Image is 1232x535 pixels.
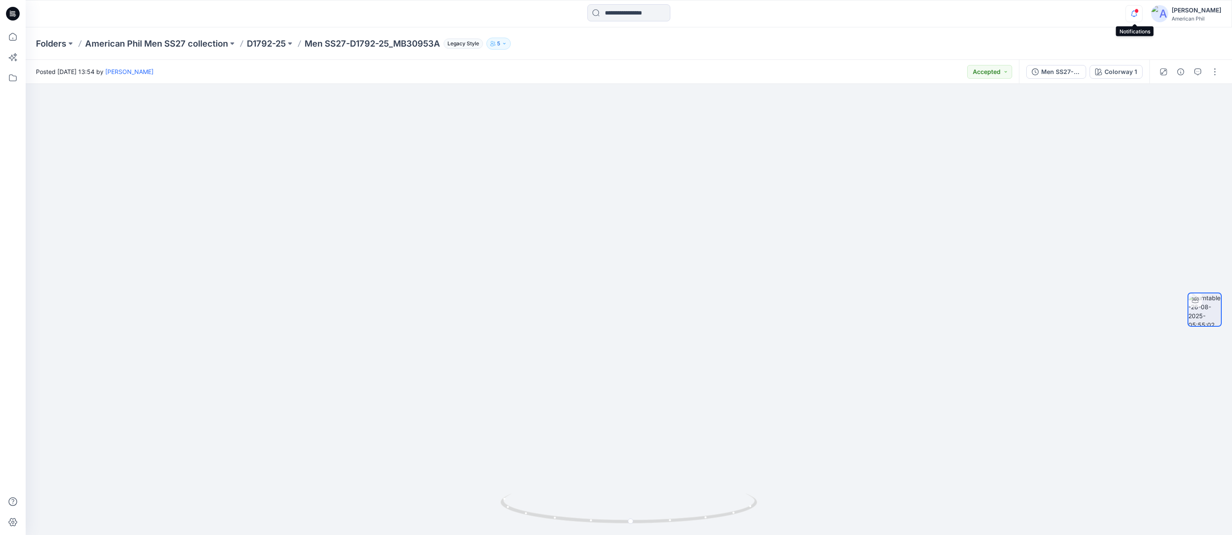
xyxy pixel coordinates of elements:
[1172,5,1221,15] div: [PERSON_NAME]
[36,38,66,50] a: Folders
[1026,65,1086,79] button: Men SS27-D1792-25_MB30953A
[1151,5,1168,22] img: avatar
[105,68,154,75] a: [PERSON_NAME]
[247,38,286,50] a: D1792-25
[440,38,483,50] button: Legacy Style
[486,38,511,50] button: 5
[1041,67,1081,77] div: Men SS27-D1792-25_MB30953A
[1090,65,1143,79] button: Colorway 1
[1105,67,1137,77] div: Colorway 1
[1172,15,1221,22] div: American Phil
[497,39,500,48] p: 5
[444,38,483,49] span: Legacy Style
[85,38,228,50] a: American Phil Men SS27 collection
[1174,65,1188,79] button: Details
[305,38,440,50] p: Men SS27-D1792-25_MB30953A
[1188,293,1221,326] img: turntable-26-08-2025-05:55:02
[36,67,154,76] span: Posted [DATE] 13:54 by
